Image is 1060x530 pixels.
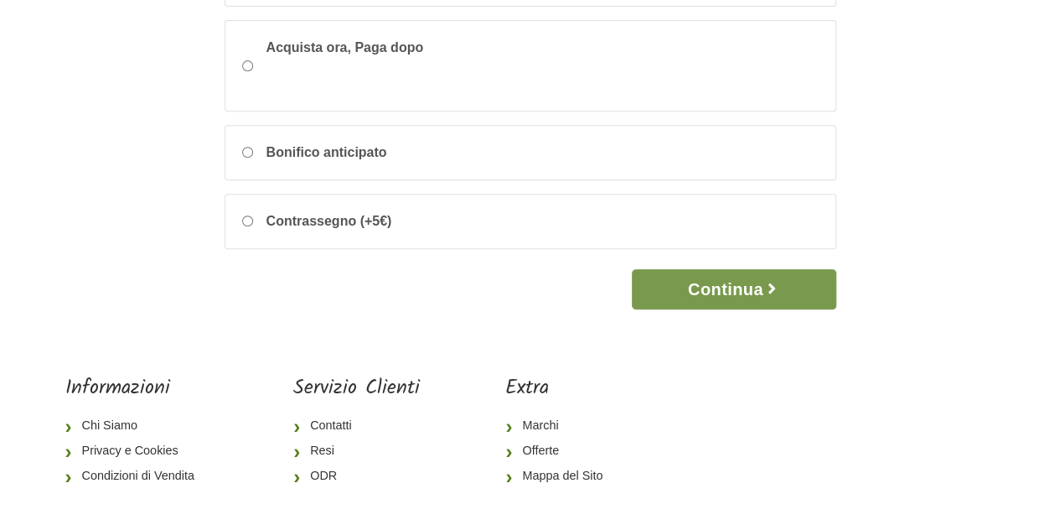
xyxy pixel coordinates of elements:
a: ODR [293,464,420,489]
a: Contatti [293,413,420,439]
span: Contrassegno (+5€) [266,211,392,231]
a: Mappa del Sito [505,464,616,489]
input: Acquista ora, Paga dopo [242,60,253,71]
h5: Extra [505,377,616,401]
a: Privacy e Cookies [65,439,208,464]
a: Offerte [505,439,616,464]
a: Condizioni di Vendita [65,464,208,489]
button: Continua [632,269,835,309]
iframe: PayPal Message 1 [266,58,518,88]
h5: Informazioni [65,377,208,401]
a: Marchi [505,413,616,439]
iframe: fb:page Facebook Social Plugin [701,377,995,435]
a: Chi Siamo [65,413,208,439]
input: Bonifico anticipato [242,147,253,158]
h5: Servizio Clienti [293,377,420,401]
input: Contrassegno (+5€) [242,216,253,226]
a: Resi [293,439,420,464]
span: Acquista ora, Paga dopo [266,38,518,94]
span: Bonifico anticipato [266,143,387,163]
